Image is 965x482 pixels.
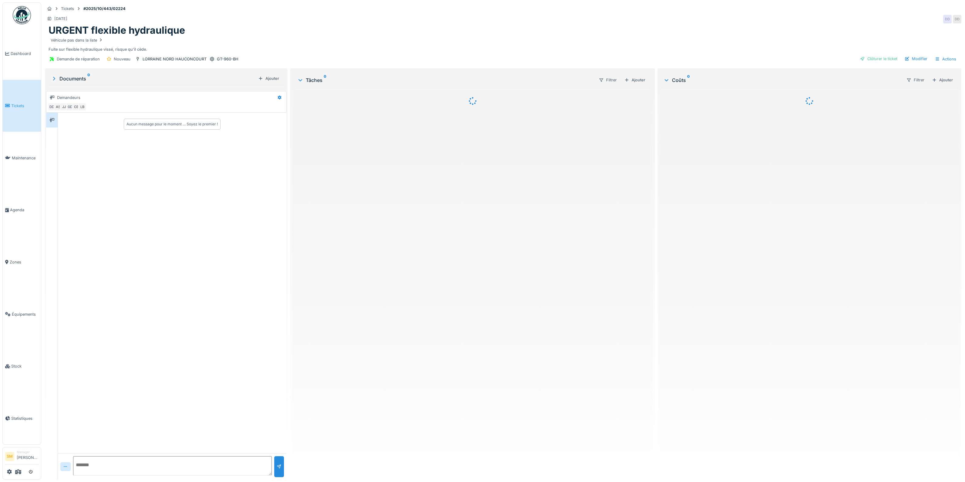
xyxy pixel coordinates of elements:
[11,363,39,369] span: Stock
[114,56,130,62] div: Nouveau
[3,236,41,288] a: Zones
[324,76,326,84] sup: 0
[57,56,100,62] div: Demande de réparation
[256,74,282,83] div: Ajouter
[11,103,39,109] span: Tickets
[3,28,41,80] a: Dashboard
[663,76,901,84] div: Coûts
[930,76,955,84] div: Ajouter
[17,450,39,463] li: [PERSON_NAME]
[11,51,39,56] span: Dashboard
[12,155,39,161] span: Maintenance
[596,76,619,84] div: Filtrer
[17,450,39,454] div: Manager
[61,6,74,12] div: Tickets
[10,207,39,213] span: Agenda
[943,15,952,23] div: DD
[54,103,62,111] div: AS
[953,15,961,23] div: DD
[3,184,41,236] a: Agenda
[143,56,207,62] div: LORRAINE NORD HAUCONCOURT
[57,95,80,100] div: Demandeurs
[3,80,41,132] a: Tickets
[5,450,39,464] a: SM Manager[PERSON_NAME]
[66,103,74,111] div: GD
[48,103,56,111] div: DD
[3,288,41,340] a: Équipements
[51,75,256,82] div: Documents
[12,311,39,317] span: Équipements
[11,416,39,421] span: Statistiques
[904,76,927,84] div: Filtrer
[49,36,958,52] div: Fuite sur flexible hydraulique vissé, risque qu'il cède.
[932,55,959,63] div: Actions
[127,121,218,127] div: Aucun message pour le moment … Soyez le premier !
[51,37,103,43] div: Véhicule pas dans la liste
[87,75,90,82] sup: 0
[622,76,648,84] div: Ajouter
[72,103,80,111] div: CB
[902,55,930,63] div: Modifier
[81,6,128,12] strong: #2025/10/443/02224
[297,76,594,84] div: Tâches
[217,56,238,62] div: GT-960-BH
[54,16,67,22] div: [DATE]
[3,340,41,392] a: Stock
[3,392,41,445] a: Statistiques
[60,103,68,111] div: JJ
[3,132,41,184] a: Maintenance
[49,25,185,36] h1: URGENT flexible hydraulique
[5,452,14,461] li: SM
[13,6,31,24] img: Badge_color-CXgf-gQk.svg
[687,76,690,84] sup: 0
[10,259,39,265] span: Zones
[78,103,86,111] div: LB
[858,55,900,63] div: Clôturer le ticket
